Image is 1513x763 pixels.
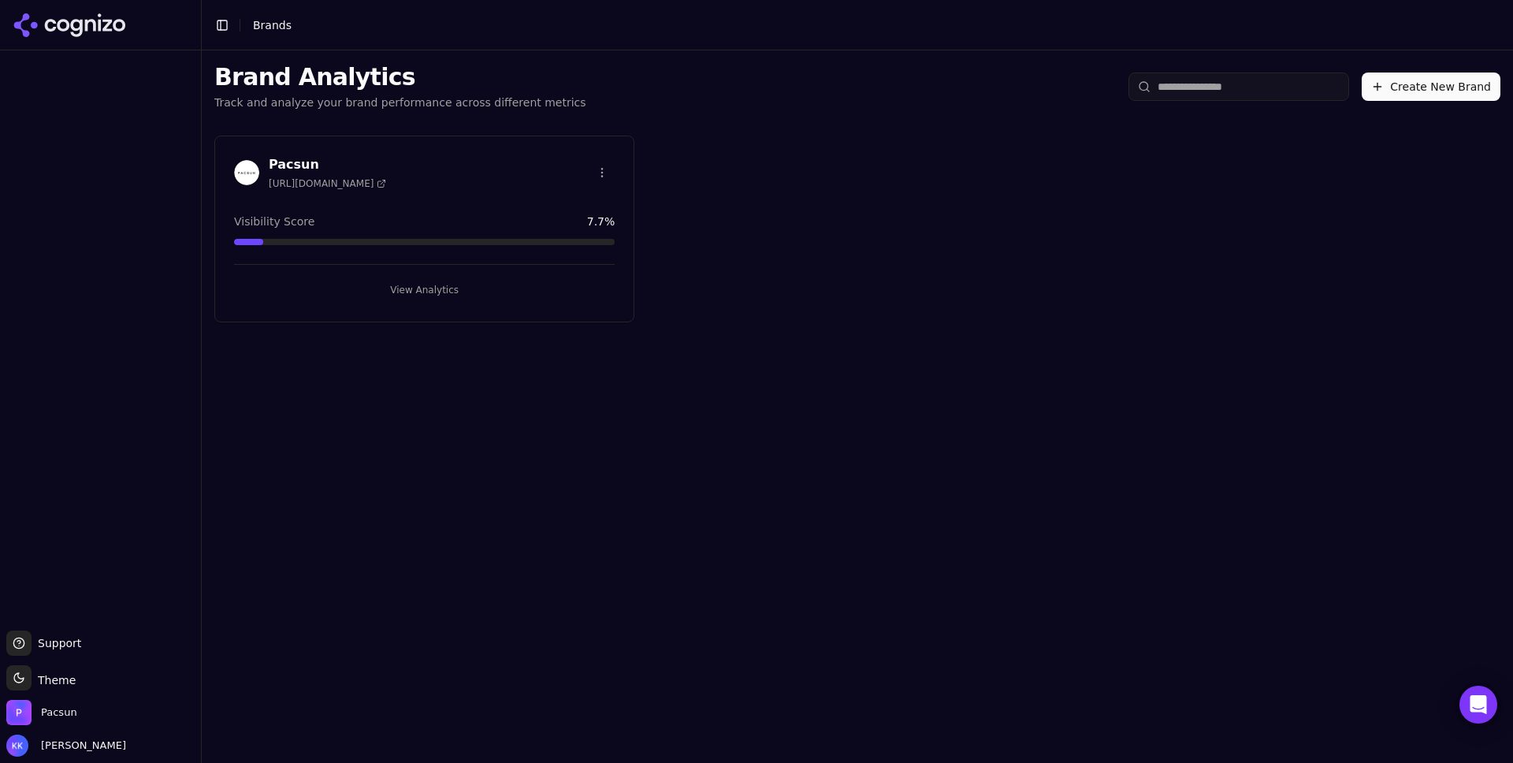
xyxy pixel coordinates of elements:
[6,735,28,757] img: Katrina Katona
[1362,73,1500,101] button: Create New Brand
[6,700,77,725] button: Open organization switcher
[41,705,77,720] span: Pacsun
[1459,686,1497,724] div: Open Intercom Messenger
[587,214,615,229] span: 7.7 %
[214,95,586,110] p: Track and analyze your brand performance across different metrics
[269,155,386,174] h3: Pacsun
[214,63,586,91] h1: Brand Analytics
[234,160,259,185] img: Pacsun
[35,739,126,753] span: [PERSON_NAME]
[32,674,76,687] span: Theme
[253,17,292,33] nav: breadcrumb
[234,277,615,303] button: View Analytics
[32,635,81,651] span: Support
[269,177,386,190] span: [URL][DOMAIN_NAME]
[6,700,32,725] img: Pacsun
[253,19,292,32] span: Brands
[234,214,314,229] span: Visibility Score
[6,735,126,757] button: Open user button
